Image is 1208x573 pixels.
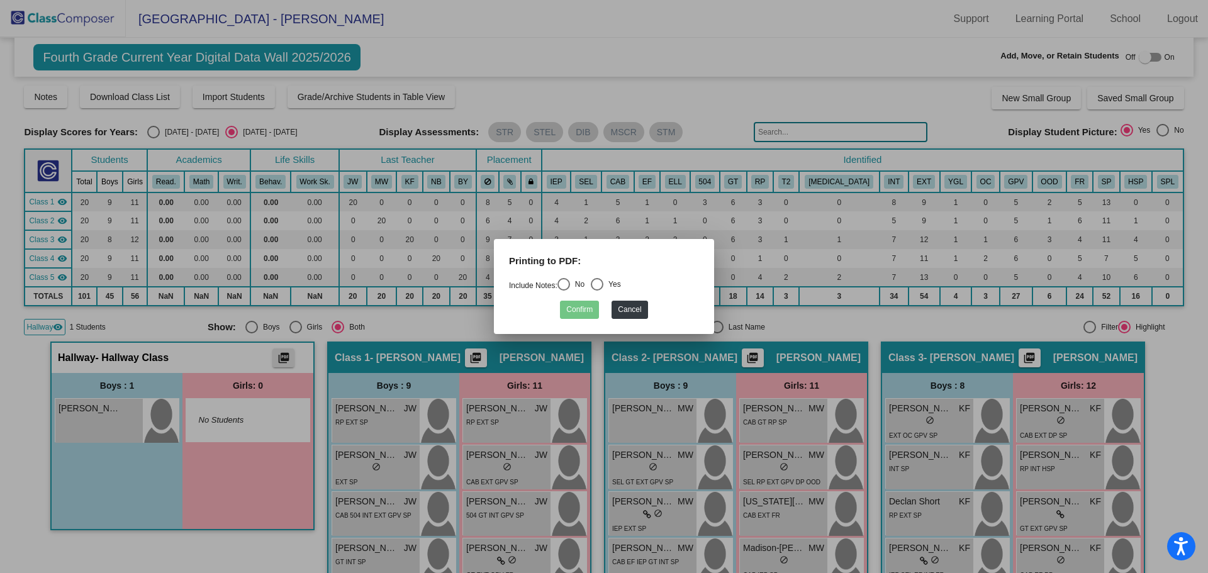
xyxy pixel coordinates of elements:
a: Include Notes: [509,281,557,290]
button: Confirm [560,301,599,319]
div: Yes [603,279,621,290]
div: No [570,279,584,290]
mat-radio-group: Select an option [509,281,621,290]
button: Cancel [612,301,647,319]
label: Printing to PDF: [509,254,581,269]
